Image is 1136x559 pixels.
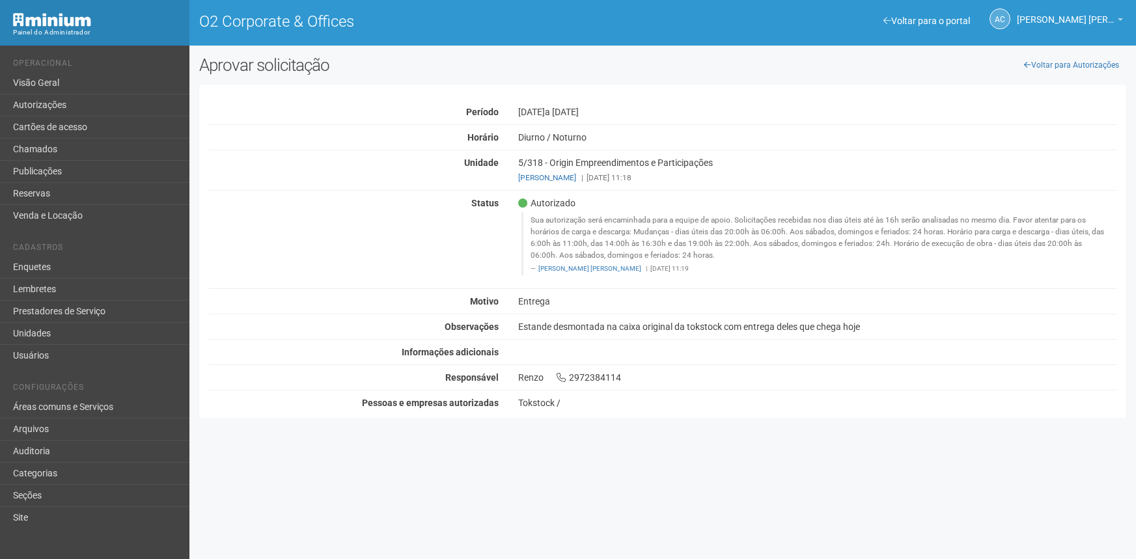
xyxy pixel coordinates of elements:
[13,243,180,256] li: Cadastros
[531,264,1109,273] footer: [DATE] 11:19
[581,173,583,182] span: |
[508,321,1126,333] div: Estande desmontada na caixa original da tokstock com entrega deles que chega hoje
[518,397,1116,409] div: Tokstock /
[508,372,1126,383] div: Renzo 2972384114
[362,398,499,408] strong: Pessoas e empresas autorizadas
[470,296,499,307] strong: Motivo
[508,157,1126,184] div: 5/318 - Origin Empreendimentos e Participações
[1017,55,1126,75] a: Voltar para Autorizações
[13,27,180,38] div: Painel do Administrador
[508,295,1126,307] div: Entrega
[445,321,499,332] strong: Observações
[646,265,647,272] span: |
[13,13,91,27] img: Minium
[538,265,641,272] a: [PERSON_NAME] [PERSON_NAME]
[518,172,1116,184] div: [DATE] 11:18
[466,107,499,117] strong: Período
[1017,16,1123,27] a: [PERSON_NAME] [PERSON_NAME]
[518,197,575,209] span: Autorizado
[464,157,499,168] strong: Unidade
[508,131,1126,143] div: Diurno / Noturno
[508,106,1126,118] div: [DATE]
[445,372,499,383] strong: Responsável
[883,16,970,26] a: Voltar para o portal
[1017,2,1115,25] span: Ana Carla de Carvalho Silva
[545,107,579,117] span: a [DATE]
[990,8,1010,29] a: AC
[521,212,1116,275] blockquote: Sua autorização será encaminhada para a equipe de apoio. Solicitações recebidas nos dias úteis at...
[199,13,653,30] h1: O2 Corporate & Offices
[13,383,180,396] li: Configurações
[471,198,499,208] strong: Status
[467,132,499,143] strong: Horário
[199,55,653,75] h2: Aprovar solicitação
[402,347,499,357] strong: Informações adicionais
[13,59,180,72] li: Operacional
[518,173,576,182] a: [PERSON_NAME]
